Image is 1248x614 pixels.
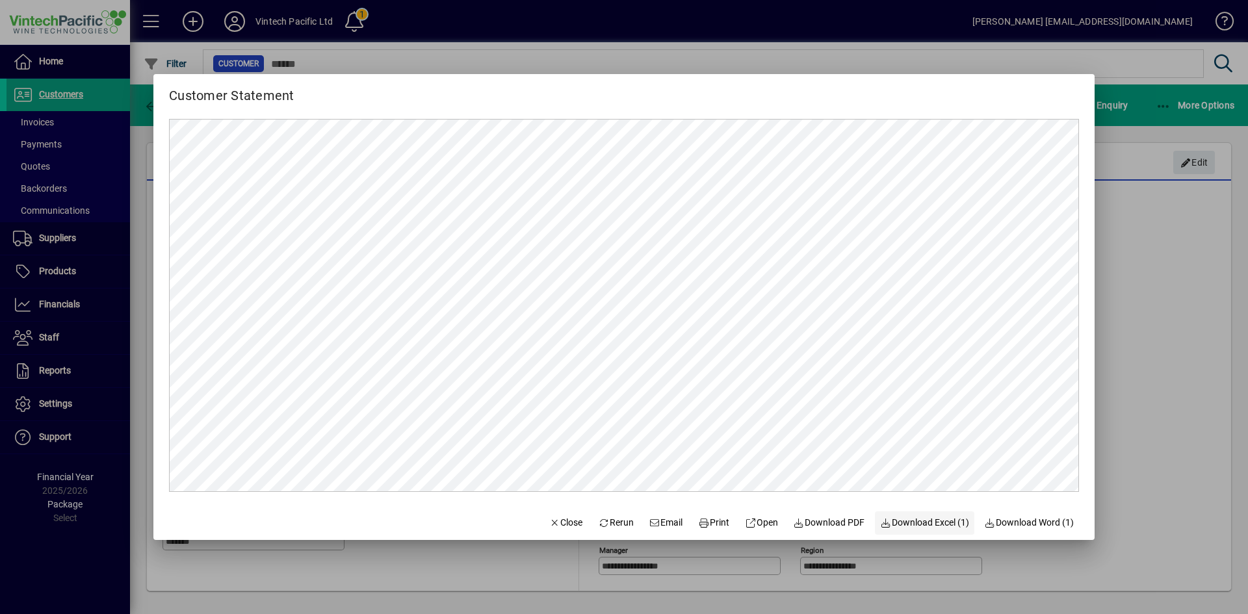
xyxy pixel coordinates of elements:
[788,511,870,535] a: Download PDF
[649,516,683,530] span: Email
[985,516,1074,530] span: Download Word (1)
[875,511,974,535] button: Download Excel (1)
[794,516,865,530] span: Download PDF
[544,511,588,535] button: Close
[693,511,734,535] button: Print
[598,516,634,530] span: Rerun
[745,516,778,530] span: Open
[644,511,688,535] button: Email
[549,516,583,530] span: Close
[698,516,729,530] span: Print
[153,74,310,106] h2: Customer Statement
[880,516,969,530] span: Download Excel (1)
[740,511,783,535] a: Open
[980,511,1080,535] button: Download Word (1)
